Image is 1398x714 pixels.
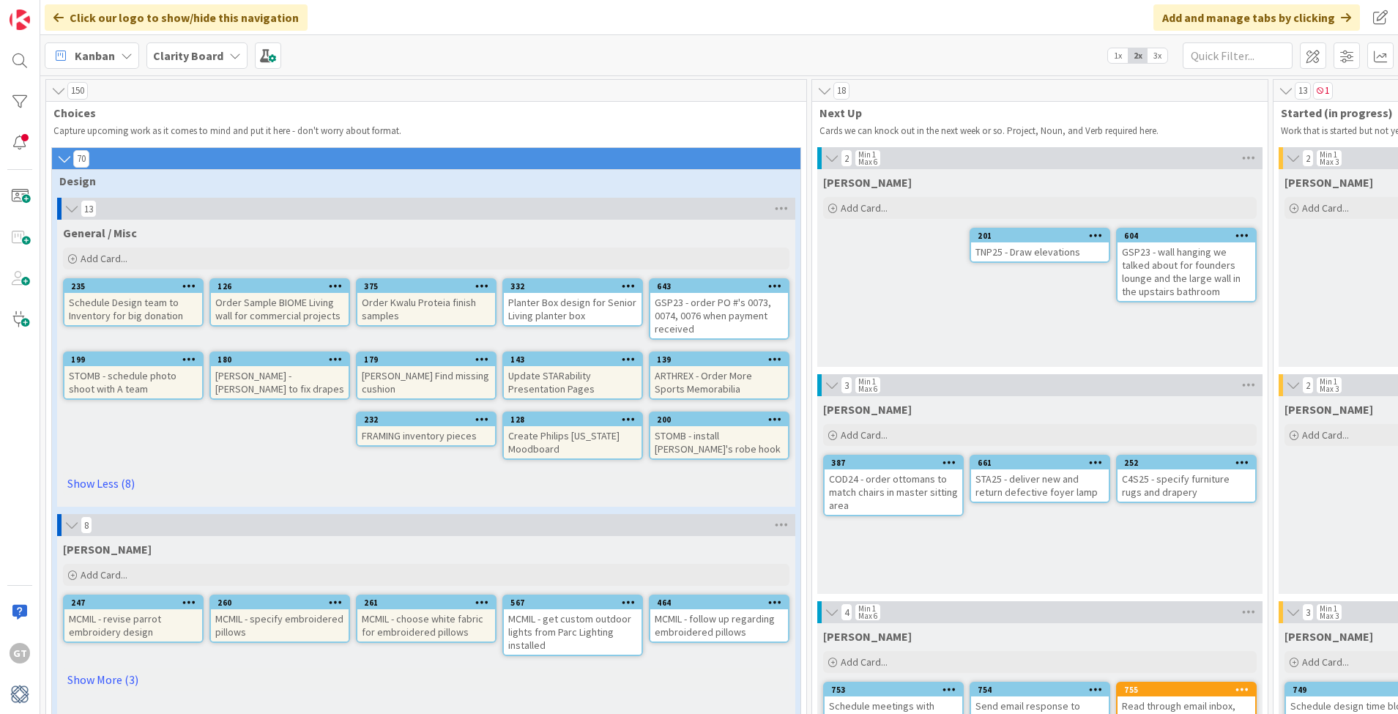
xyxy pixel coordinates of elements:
div: 201 [971,229,1109,242]
span: 1 [1313,82,1333,100]
div: 332 [510,281,642,291]
div: Schedule Design team to Inventory for big donation [64,293,202,325]
span: Lisa T. [1284,402,1373,417]
div: 247 [71,598,202,608]
div: [PERSON_NAME] Find missing cushion [357,366,495,398]
div: 261 [364,598,495,608]
span: Add Card... [81,252,127,265]
div: 332Planter Box design for Senior Living planter box [504,280,642,325]
div: 464 [650,596,788,609]
div: 753 [831,685,962,695]
div: Min 1 [1320,378,1337,385]
span: General / Misc [63,226,137,240]
div: GSP23 - order PO #'s 0073, 0074, 0076 when payment received [650,293,788,338]
div: 139 [657,354,788,365]
div: 232 [364,414,495,425]
p: Capture upcoming work as it comes to mind and put it here - don't worry about format. [53,125,799,137]
div: Add and manage tabs by clicking [1153,4,1360,31]
div: 128 [510,414,642,425]
div: GSP23 - wall hanging we talked about for founders lounge and the large wall in the upstairs bathroom [1118,242,1255,301]
div: ARTHREX - Order More Sports Memorabilia [650,366,788,398]
div: 661STA25 - deliver new and return defective foyer lamp [971,456,1109,502]
div: TNP25 - Draw elevations [971,242,1109,261]
div: 128 [504,413,642,426]
div: 755 [1124,685,1255,695]
div: 199STOMB - schedule photo shoot with A team [64,353,202,398]
div: 753 [825,683,962,696]
span: Add Card... [1302,428,1349,442]
b: Clarity Board [153,48,223,63]
div: 754 [971,683,1109,696]
div: 247MCMIL - revise parrot embroidery design [64,596,202,642]
div: Max 3 [1320,158,1339,166]
span: Lisa K. [823,629,912,644]
span: Add Card... [841,428,888,442]
span: 3x [1148,48,1167,63]
div: 235 [64,280,202,293]
div: STA25 - deliver new and return defective foyer lamp [971,469,1109,502]
div: 464 [657,598,788,608]
div: 332 [504,280,642,293]
span: Gina [823,175,912,190]
div: 139 [650,353,788,366]
div: Min 1 [1320,151,1337,158]
div: Update STARability Presentation Pages [504,366,642,398]
div: 180 [217,354,349,365]
img: Visit kanbanzone.com [10,10,30,30]
div: 180 [211,353,349,366]
div: MCMIL - follow up regarding embroidered pillows [650,609,788,642]
div: 235Schedule Design team to Inventory for big donation [64,280,202,325]
span: 2 [1302,149,1314,167]
div: 179[PERSON_NAME] Find missing cushion [357,353,495,398]
div: STOMB - schedule photo shoot with A team [64,366,202,398]
div: Max 6 [858,385,877,393]
div: 567 [510,598,642,608]
div: 201TNP25 - Draw elevations [971,229,1109,261]
span: 4 [841,603,852,621]
div: 260 [211,596,349,609]
span: 3 [1302,603,1314,621]
div: COD24 - order ottomans to match chairs in master sitting area [825,469,962,515]
span: 8 [81,516,92,534]
div: 200STOMB - install [PERSON_NAME]'s robe hook [650,413,788,458]
span: Lisa T. [823,402,912,417]
div: 260MCMIL - specify embroidered pillows [211,596,349,642]
div: Min 1 [1320,605,1337,612]
span: Next Up [819,105,1249,120]
div: C4S25 - specify furniture rugs and drapery [1118,469,1255,502]
input: Quick Filter... [1183,42,1293,69]
div: 567 [504,596,642,609]
div: 604 [1118,229,1255,242]
div: STOMB - install [PERSON_NAME]'s robe hook [650,426,788,458]
div: 126Order Sample BIOME Living wall for commercial projects [211,280,349,325]
div: 260 [217,598,349,608]
div: 126 [211,280,349,293]
div: 247 [64,596,202,609]
div: 464MCMIL - follow up regarding embroidered pillows [650,596,788,642]
div: 232FRAMING inventory pieces [357,413,495,445]
div: 643GSP23 - order PO #'s 0073, 0074, 0076 when payment received [650,280,788,338]
div: 179 [357,353,495,366]
a: Show Less (8) [63,472,789,495]
div: 375 [364,281,495,291]
span: 2x [1128,48,1148,63]
div: 180[PERSON_NAME] - [PERSON_NAME] to fix drapes [211,353,349,398]
span: Lisa K. [1284,629,1373,644]
div: 375Order Kwalu Proteia finish samples [357,280,495,325]
div: 755 [1118,683,1255,696]
div: 252C4S25 - specify furniture rugs and drapery [1118,456,1255,502]
div: 643 [657,281,788,291]
div: Order Kwalu Proteia finish samples [357,293,495,325]
div: 179 [364,354,495,365]
div: MCMIL - revise parrot embroidery design [64,609,202,642]
div: Min 1 [858,605,876,612]
div: 201 [978,231,1109,241]
div: MCMIL - get custom outdoor lights from Parc Lighting installed [504,609,642,655]
p: Cards we can knock out in the next week or so. Project, Noun, and Verb required here. [819,125,1260,137]
span: Kanban [75,47,115,64]
img: avatar [10,684,30,704]
span: Add Card... [841,201,888,215]
span: Choices [53,105,788,120]
div: 232 [357,413,495,426]
div: Min 1 [858,151,876,158]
